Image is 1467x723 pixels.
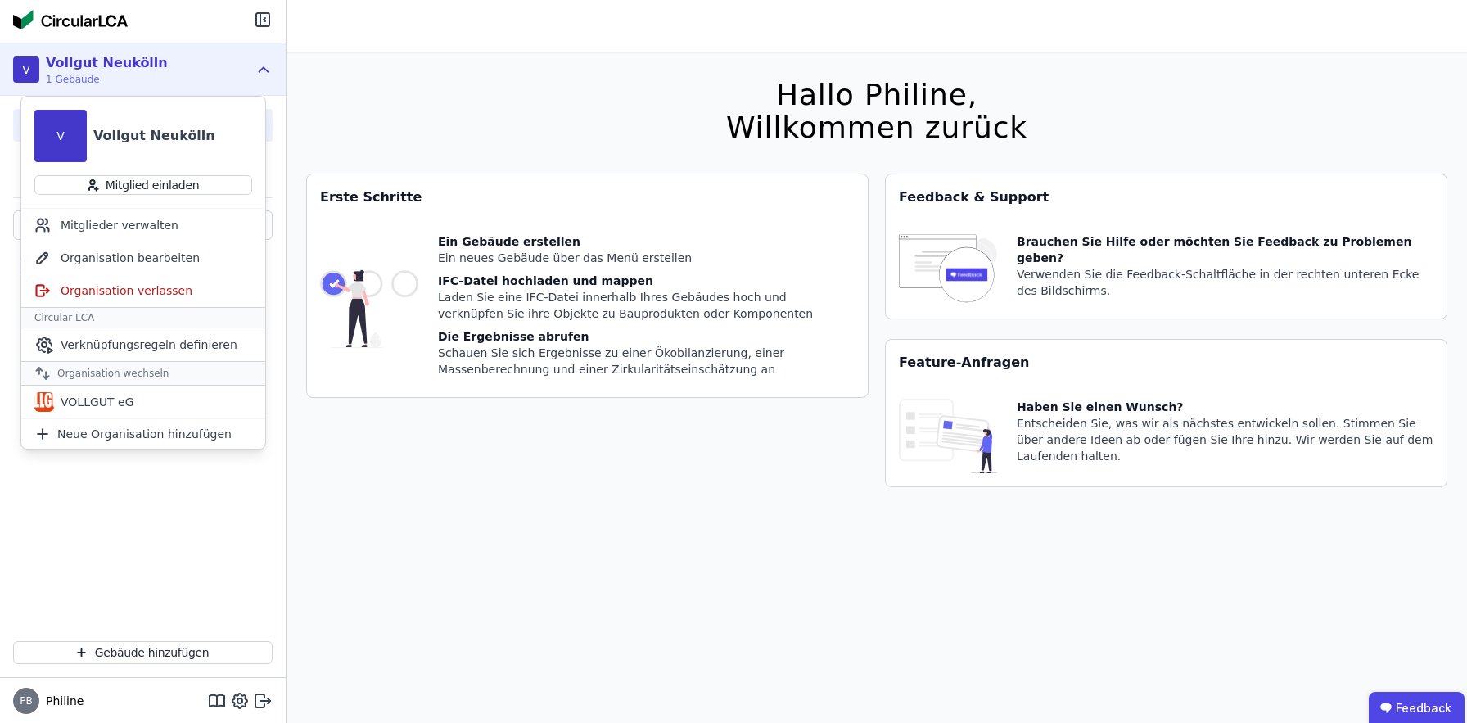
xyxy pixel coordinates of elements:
div: Feature-Anfragen [886,340,1447,386]
div: VOLLGUT eG [54,394,134,410]
div: Organisation bearbeiten [21,242,265,274]
div: Ein Gebäude erstellen [438,233,855,250]
img: feature_request_tile-UiXE1qGU.svg [899,399,997,473]
div: Feedback & Support [886,174,1447,220]
div: Verwenden Sie die Feedback-Schaltfläche in der rechten unteren Ecke des Bildschirms. [1017,266,1433,299]
div: V [34,110,87,162]
span: Verknüpfungsregeln definieren [61,337,237,353]
div: Mitglieder verwalten [21,209,265,242]
div: Ein neues Gebäude über das Menü erstellen [438,250,855,266]
span: Neue Organisation hinzufügen [57,426,232,442]
img: getting_started_tile-DrF_GRSv.svg [320,233,418,384]
div: Haben Sie einen Wunsch? [1017,399,1433,415]
span: 1 Gebäude [46,73,168,86]
div: Organisation wechseln [21,361,265,386]
div: Erste Schritte [307,174,868,220]
span: PB [20,696,32,706]
div: Brauchen Sie Hilfe oder möchten Sie Feedback zu Problemen geben? [1017,233,1433,266]
div: Schauen Sie sich Ergebnisse zu einer Ökobilanzierung, einer Massenberechnung und einer Zirkularit... [438,345,855,377]
div: V [13,56,39,83]
button: Gebäude hinzufügen [13,641,273,664]
div: V [20,256,39,276]
div: Entscheiden Sie, was wir als nächstes entwickeln sollen. Stimmen Sie über andere Ideen ab oder fü... [1017,415,1433,464]
div: Vollgut Neukölln [93,126,215,146]
div: Circular LCA [21,307,265,328]
div: Willkommen zurück [726,111,1027,144]
div: Organisation verlassen [21,274,265,307]
button: Mitglied einladen [34,175,252,195]
span: Philine [39,693,84,709]
div: Laden Sie eine IFC-Datei innerhalb Ihres Gebäudes hoch und verknüpfen Sie ihre Objekte zu Bauprod... [438,289,855,322]
img: Concular [13,10,128,29]
div: Hallo Philine, [726,79,1027,111]
div: IFC-Datei hochladen und mappen [438,273,855,289]
img: feedback-icon-HCTs5lye.svg [899,233,997,305]
div: Vollgut Neukölln [46,53,168,73]
img: VOLLGUT eG [34,392,54,412]
div: Die Ergebnisse abrufen [438,328,855,345]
